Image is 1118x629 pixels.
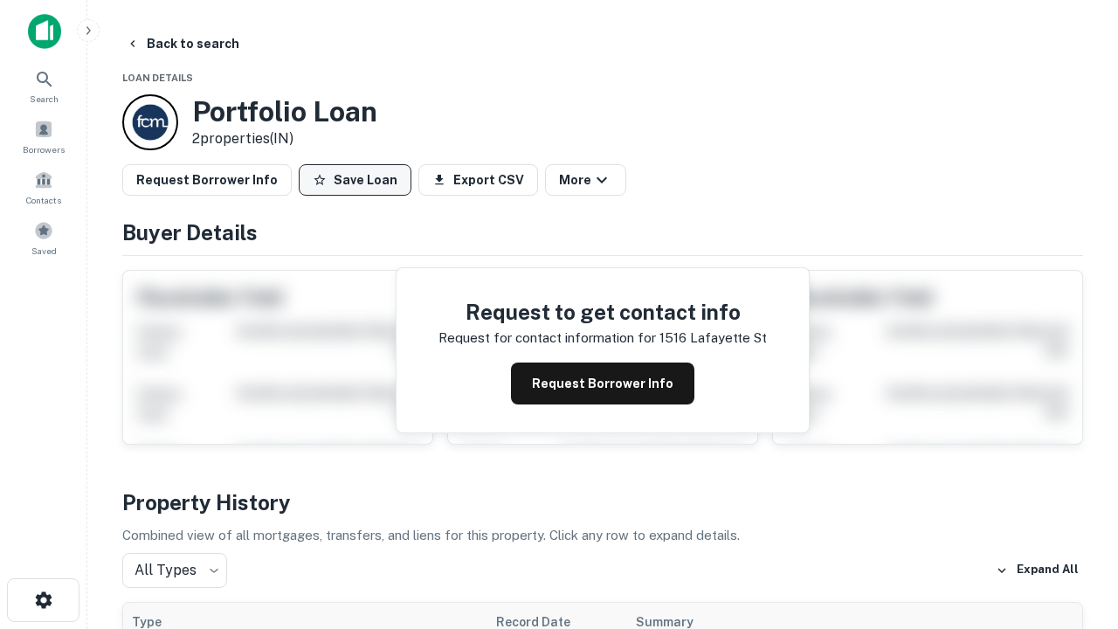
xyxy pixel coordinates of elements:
h4: Request to get contact info [438,296,767,328]
p: 1516 lafayette st [659,328,767,349]
iframe: Chat Widget [1031,433,1118,517]
span: Contacts [26,193,61,207]
a: Saved [5,214,82,261]
button: More [545,164,626,196]
button: Request Borrower Info [122,164,292,196]
h4: Buyer Details [122,217,1083,248]
p: 2 properties (IN) [192,128,377,149]
button: Back to search [119,28,246,59]
span: Loan Details [122,73,193,83]
button: Expand All [991,557,1083,584]
a: Search [5,62,82,109]
p: Request for contact information for [438,328,656,349]
h3: Portfolio Loan [192,95,377,128]
button: Request Borrower Info [511,363,694,404]
a: Borrowers [5,113,82,160]
img: capitalize-icon.png [28,14,61,49]
a: Contacts [5,163,82,211]
button: Save Loan [299,164,411,196]
button: Export CSV [418,164,538,196]
div: All Types [122,553,227,588]
p: Combined view of all mortgages, transfers, and liens for this property. Click any row to expand d... [122,525,1083,546]
span: Saved [31,244,57,258]
h4: Property History [122,487,1083,518]
span: Search [30,92,59,106]
span: Borrowers [23,142,65,156]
